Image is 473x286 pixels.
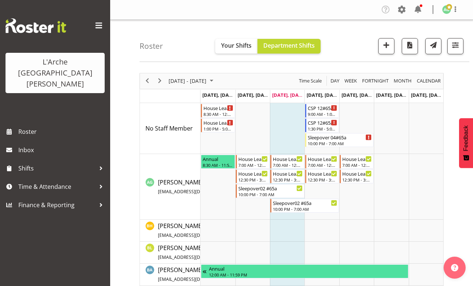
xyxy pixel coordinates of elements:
[273,199,337,206] div: Sleepover02 #65a
[308,111,337,117] div: 9:00 AM - 1:00 PM
[18,126,106,137] span: Roster
[340,155,373,169] div: Adrian Garduque"s event - House Leader 03#65a Begin From Friday, October 3, 2025 at 7:00:00 AM GM...
[329,76,341,85] button: Timeline Day
[447,38,463,54] button: Filter Shifts
[203,111,233,117] div: 8:30 AM - 12:30 PM
[273,155,302,162] div: House Leader 03#65a
[166,73,218,89] div: Sep 29 - Oct 05, 2025
[140,264,201,286] td: Bibi Ali resource
[402,38,418,54] button: Download a PDF of the roster according to the set date range.
[158,188,231,195] span: [EMAIL_ADDRESS][DOMAIN_NAME]
[203,162,233,168] div: 8:30 AM - 11:59 PM
[272,92,306,98] span: [DATE], [DATE]
[308,162,337,168] div: 7:00 AM - 12:00 PM
[308,119,337,126] div: CSP 12#65a
[215,39,257,54] button: Your Shifts
[411,92,444,98] span: [DATE], [DATE]
[140,154,201,220] td: Adrian Garduque resource
[154,73,166,89] div: next period
[141,73,154,89] div: previous period
[425,38,441,54] button: Send a list of all shifts for the selected filtered period to all rostered employees.
[378,38,394,54] button: Add a new shift
[145,124,193,133] a: No Staff Member
[203,119,233,126] div: House Leader 02#65a
[393,76,413,85] button: Timeline Month
[238,162,268,168] div: 7:00 AM - 12:00 PM
[201,104,235,118] div: No Staff Member"s event - House Leader 02#65a Begin From Monday, September 29, 2025 at 8:30:00 AM...
[18,181,95,192] span: Time & Attendance
[203,104,233,111] div: House Leader 02#65a
[140,242,201,264] td: Benny Liew resource
[342,92,375,98] span: [DATE], [DATE]
[221,41,252,49] span: Your Shifts
[393,76,412,85] span: Month
[308,170,337,177] div: House Leader 03#65a
[305,155,339,169] div: Adrian Garduque"s event - House Leader 03#65a Begin From Thursday, October 2, 2025 at 7:00:00 AM ...
[361,76,389,85] span: Fortnight
[6,18,66,33] img: Rosterit website logo
[201,155,235,169] div: Adrian Garduque"s event - Annual Begin From Monday, September 29, 2025 at 8:30:00 AM GMT+13:00 En...
[273,206,337,212] div: 10:00 PM - 7:00 AM
[236,184,304,198] div: Adrian Garduque"s event - Sleepover02 #65a Begin From Tuesday, September 30, 2025 at 10:00:00 PM ...
[308,133,372,141] div: Sleepover 04#65a
[209,272,407,278] div: 12:00 AM - 11:59 PM
[142,76,152,85] button: Previous
[273,170,302,177] div: House Leader 03#65a
[13,56,97,89] div: L'Arche [GEOGRAPHIC_DATA][PERSON_NAME]
[308,140,372,146] div: 10:00 PM - 7:00 AM
[305,104,339,118] div: No Staff Member"s event - CSP 12#65a Begin From Thursday, October 2, 2025 at 9:00:00 AM GMT+13:00...
[238,155,268,162] div: House Leader 03#65a
[201,118,235,132] div: No Staff Member"s event - House Leader 02#65a Begin From Monday, September 29, 2025 at 1:00:00 PM...
[451,264,458,271] img: help-xxl-2.png
[158,243,260,261] a: [PERSON_NAME][EMAIL_ADDRESS][DOMAIN_NAME]
[158,254,231,260] span: [EMAIL_ADDRESS][DOMAIN_NAME]
[155,76,165,85] button: Next
[236,169,270,183] div: Adrian Garduque"s event - House Leader 03#65a Begin From Tuesday, September 30, 2025 at 12:30:00 ...
[298,76,323,85] button: Time Scale
[158,222,260,239] span: [PERSON_NAME]
[238,170,268,177] div: House Leader 03#65a
[307,92,340,98] span: [DATE], [DATE]
[203,126,233,132] div: 1:00 PM - 5:00 PM
[416,76,441,85] span: calendar
[340,169,373,183] div: Adrian Garduque"s event - House Leader 03#65a Begin From Friday, October 3, 2025 at 12:30:00 PM G...
[308,126,337,132] div: 1:30 PM - 5:00 PM
[273,177,302,183] div: 12:30 PM - 3:30 PM
[342,170,372,177] div: House Leader 03#65a
[167,76,217,85] button: October 2025
[463,125,469,151] span: Feedback
[18,199,95,210] span: Finance & Reporting
[158,178,260,195] a: [PERSON_NAME][EMAIL_ADDRESS][DOMAIN_NAME]
[263,41,315,49] span: Department Shifts
[305,133,374,147] div: No Staff Member"s event - Sleepover 04#65a Begin From Thursday, October 2, 2025 at 10:00:00 PM GM...
[330,76,340,85] span: Day
[158,232,231,238] span: [EMAIL_ADDRESS][DOMAIN_NAME]
[140,103,201,154] td: No Staff Member resource
[158,265,260,283] a: [PERSON_NAME][EMAIL_ADDRESS][DOMAIN_NAME]
[342,155,372,162] div: House Leader 03#65a
[270,155,304,169] div: Adrian Garduque"s event - House Leader 03#65a Begin From Wednesday, October 1, 2025 at 7:00:00 AM...
[158,244,260,261] span: [PERSON_NAME]
[202,92,236,98] span: [DATE], [DATE]
[361,76,390,85] button: Fortnight
[158,266,260,283] span: [PERSON_NAME]
[273,162,302,168] div: 7:00 AM - 12:00 PM
[298,76,322,85] span: Time Scale
[18,163,95,174] span: Shifts
[238,92,271,98] span: [DATE], [DATE]
[308,155,337,162] div: House Leader 03#65a
[308,104,337,111] div: CSP 12#65a
[209,265,407,272] div: Annual
[18,144,106,155] span: Inbox
[270,169,304,183] div: Adrian Garduque"s event - House Leader 03#65a Begin From Wednesday, October 1, 2025 at 12:30:00 P...
[344,76,358,85] span: Week
[305,118,339,132] div: No Staff Member"s event - CSP 12#65a Begin From Thursday, October 2, 2025 at 1:30:00 PM GMT+13:00...
[376,92,409,98] span: [DATE], [DATE]
[238,177,268,183] div: 12:30 PM - 3:30 PM
[168,76,207,85] span: [DATE] - [DATE]
[442,5,451,14] img: adrian-garduque52.jpg
[238,191,303,197] div: 10:00 PM - 7:00 AM
[343,76,358,85] button: Timeline Week
[342,162,372,168] div: 7:00 AM - 12:00 PM
[140,220,201,242] td: Ben Hammond resource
